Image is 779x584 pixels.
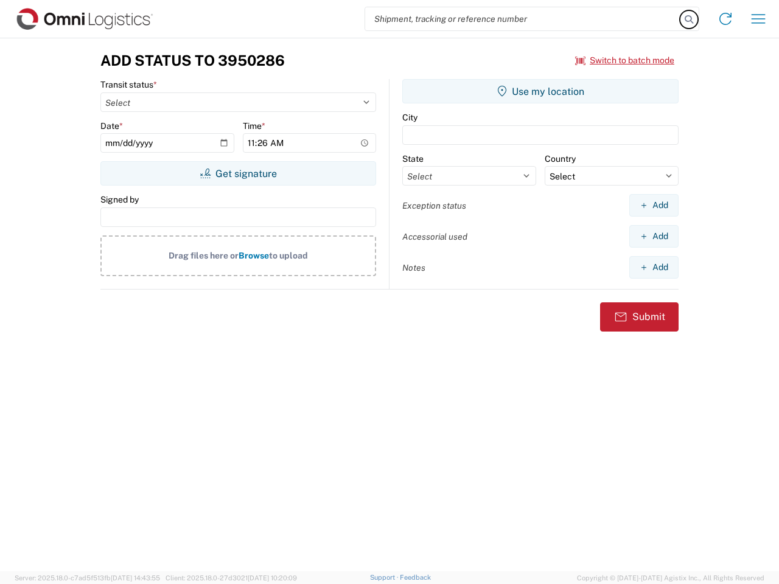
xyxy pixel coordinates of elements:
[400,574,431,581] a: Feedback
[269,251,308,260] span: to upload
[100,52,285,69] h3: Add Status to 3950286
[169,251,239,260] span: Drag files here or
[402,153,424,164] label: State
[402,112,417,123] label: City
[629,225,679,248] button: Add
[402,200,466,211] label: Exception status
[365,7,680,30] input: Shipment, tracking or reference number
[402,79,679,103] button: Use my location
[100,79,157,90] label: Transit status
[166,574,297,582] span: Client: 2025.18.0-27d3021
[100,161,376,186] button: Get signature
[100,120,123,131] label: Date
[575,50,674,71] button: Switch to batch mode
[402,262,425,273] label: Notes
[370,574,400,581] a: Support
[243,120,265,131] label: Time
[239,251,269,260] span: Browse
[577,572,764,583] span: Copyright © [DATE]-[DATE] Agistix Inc., All Rights Reserved
[15,574,160,582] span: Server: 2025.18.0-c7ad5f513fb
[248,574,297,582] span: [DATE] 10:20:09
[100,194,139,205] label: Signed by
[629,256,679,279] button: Add
[600,302,679,332] button: Submit
[629,194,679,217] button: Add
[402,231,467,242] label: Accessorial used
[111,574,160,582] span: [DATE] 14:43:55
[545,153,576,164] label: Country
